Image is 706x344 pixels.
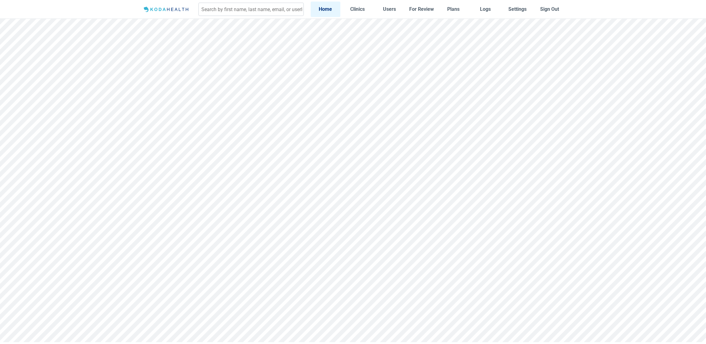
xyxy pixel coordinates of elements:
a: Logs [471,2,500,17]
button: Sign Out [535,2,564,17]
a: Settings [503,2,532,17]
img: Logo [142,6,191,13]
input: Search by first name, last name, email, or userId [198,2,304,16]
a: Plans [439,2,469,17]
a: For Review [407,2,436,17]
a: Clinics [343,2,372,17]
a: Home [311,2,340,17]
a: Users [375,2,404,17]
